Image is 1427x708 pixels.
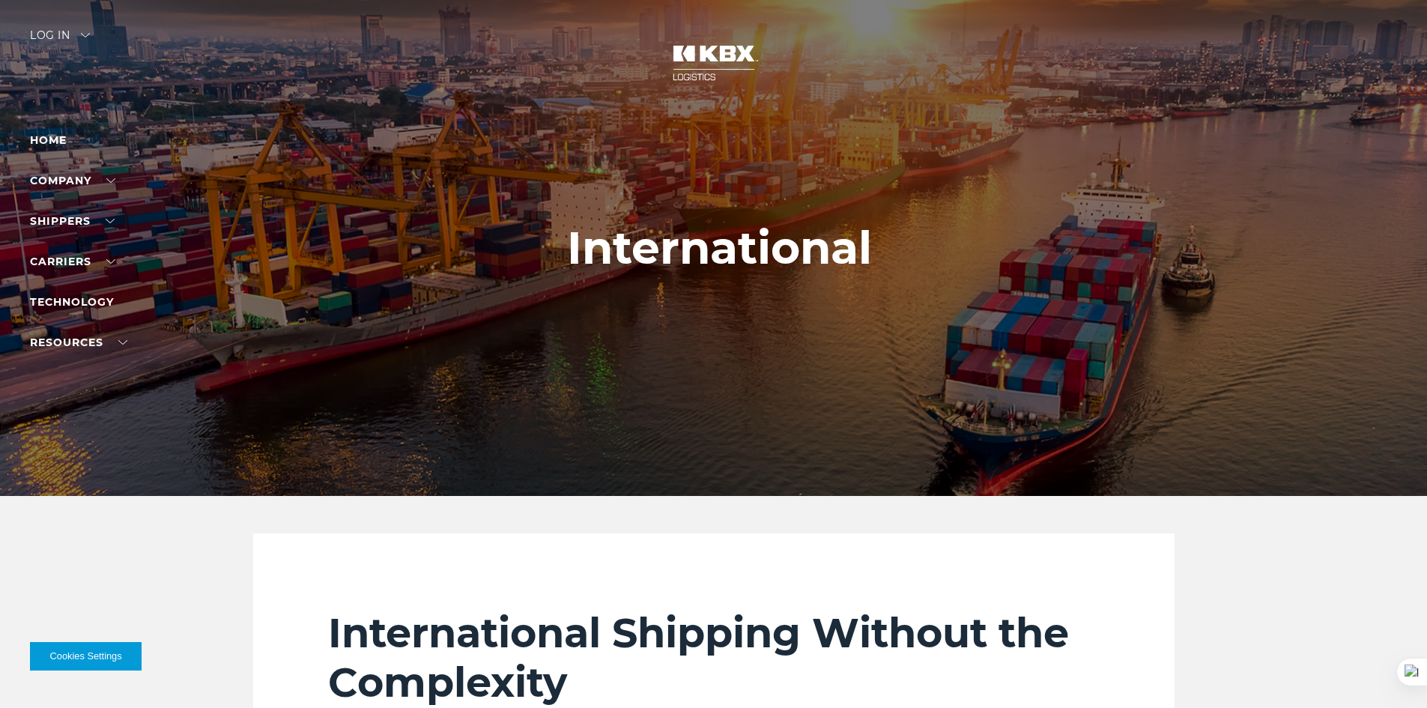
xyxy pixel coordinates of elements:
[567,223,872,273] h1: International
[30,642,142,671] button: Cookies Settings
[30,30,90,52] div: Log in
[30,133,67,147] a: Home
[328,608,1100,707] h2: International Shipping Without the Complexity
[81,33,90,37] img: arrow
[30,174,115,187] a: Company
[30,214,115,228] a: SHIPPERS
[30,255,115,268] a: Carriers
[658,30,770,96] img: kbx logo
[30,336,127,349] a: RESOURCES
[30,295,114,309] a: Technology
